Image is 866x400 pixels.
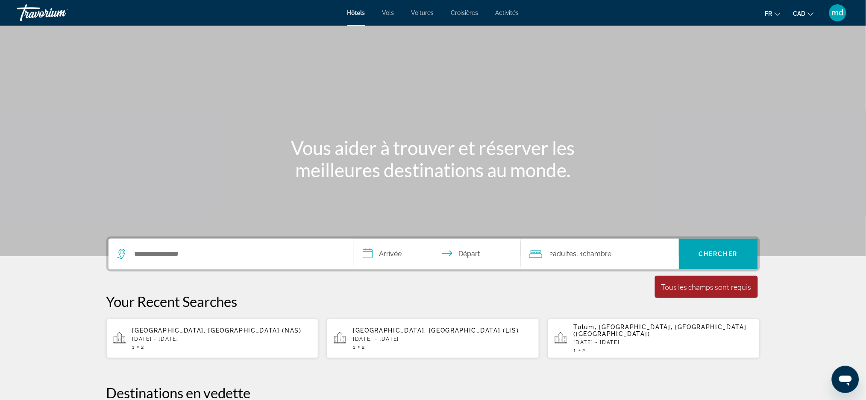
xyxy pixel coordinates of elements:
span: md [832,9,844,17]
p: Your Recent Searches [106,293,760,310]
span: CAD [793,10,806,17]
span: 2 [362,344,365,350]
span: Tulum, [GEOGRAPHIC_DATA], [GEOGRAPHIC_DATA] ([GEOGRAPHIC_DATA]) [574,324,747,337]
iframe: Bouton de lancement de la fenêtre de messagerie [832,366,859,393]
button: Change currency [793,7,814,20]
button: [GEOGRAPHIC_DATA], [GEOGRAPHIC_DATA] (LIS)[DATE] - [DATE]12 [327,318,539,359]
a: Voitures [411,9,434,16]
span: 1 [132,344,135,350]
span: 2 [550,248,577,260]
span: 1 [574,347,577,353]
button: Change language [765,7,781,20]
button: [GEOGRAPHIC_DATA], [GEOGRAPHIC_DATA] (NAS)[DATE] - [DATE]12 [106,318,319,359]
a: Croisières [451,9,479,16]
span: , 1 [577,248,612,260]
span: Chambre [583,250,612,258]
p: [DATE] - [DATE] [353,336,532,342]
span: [GEOGRAPHIC_DATA], [GEOGRAPHIC_DATA] (NAS) [132,327,302,334]
span: [GEOGRAPHIC_DATA], [GEOGRAPHIC_DATA] (LIS) [353,327,519,334]
button: User Menu [827,4,849,22]
a: Vols [382,9,394,16]
p: [DATE] - [DATE] [574,339,753,345]
button: Tulum, [GEOGRAPHIC_DATA], [GEOGRAPHIC_DATA] ([GEOGRAPHIC_DATA])[DATE] - [DATE]12 [548,318,760,359]
input: Search hotel destination [134,248,341,260]
span: 2 [583,347,586,353]
h1: Vous aider à trouver et réserver les meilleures destinations au monde. [273,137,593,181]
a: Travorium [17,2,103,24]
div: Search widget [109,239,758,269]
button: Select check in and out date [354,239,521,269]
a: Activités [496,9,519,16]
span: fr [765,10,772,17]
button: Search [679,239,758,269]
span: Adultes [553,250,577,258]
span: 1 [353,344,356,350]
button: Travelers: 2 adults, 0 children [521,239,679,269]
span: Chercher [699,251,738,257]
div: Tous les champs sont requis [661,282,752,292]
a: Hôtels [347,9,365,16]
span: 2 [141,344,144,350]
p: [DATE] - [DATE] [132,336,312,342]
